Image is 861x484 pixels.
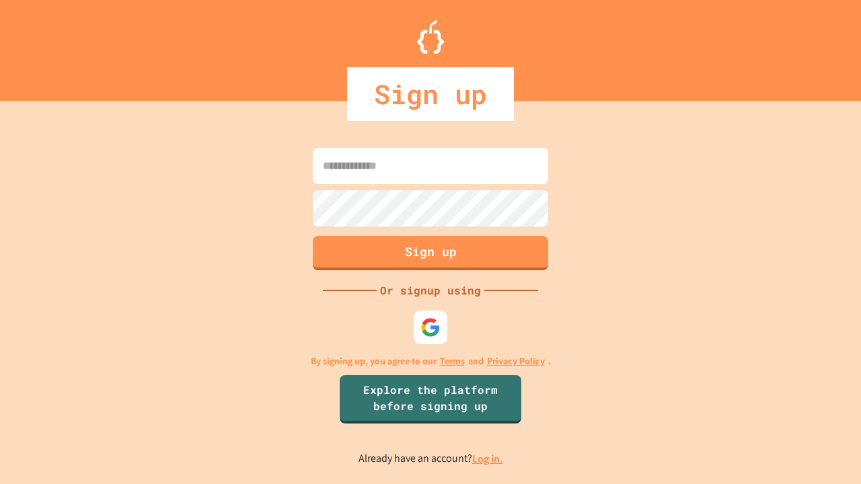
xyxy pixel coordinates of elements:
[347,67,514,121] div: Sign up
[311,354,551,368] p: By signing up, you agree to our and .
[749,372,848,429] iframe: chat widget
[420,317,441,337] img: google-icon.svg
[417,20,444,54] img: Logo.svg
[487,354,545,368] a: Privacy Policy
[377,282,484,298] div: Or signup using
[804,430,848,471] iframe: chat widget
[472,452,503,466] a: Log in.
[359,450,503,467] p: Already have an account?
[313,236,548,270] button: Sign up
[340,375,521,424] a: Explore the platform before signing up
[440,354,465,368] a: Terms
